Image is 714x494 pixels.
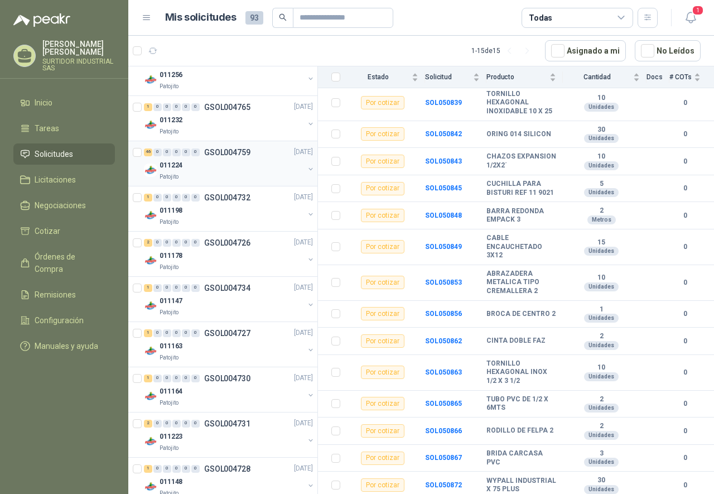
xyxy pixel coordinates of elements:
div: 0 [172,284,181,292]
b: ORING 014 SILICON [486,130,551,139]
p: 011178 [160,251,182,261]
div: Unidades [584,161,619,170]
img: Company Logo [144,254,157,267]
div: 0 [172,194,181,202]
span: Estado [347,73,409,81]
div: 0 [182,329,190,337]
th: Producto [486,66,563,88]
p: [DATE] [294,192,313,203]
p: Patojito [160,353,178,362]
b: CINTA DOBLE FAZ [486,337,546,346]
div: 0 [191,148,200,156]
div: Unidades [584,247,619,256]
p: GSOL004730 [204,375,250,382]
b: 3 [563,449,640,458]
div: 1 [144,329,152,337]
p: 011232 [160,115,182,126]
p: GSOL004728 [204,465,250,473]
div: Por cotizar [361,478,404,492]
div: 0 [153,103,162,111]
b: SOL050862 [425,337,462,345]
div: 0 [153,420,162,428]
h1: Mis solicitudes [165,9,237,26]
a: SOL050856 [425,310,462,318]
b: 0 [669,453,701,463]
p: GSOL004759 [204,148,250,156]
a: Cotizar [13,220,115,242]
div: Por cotizar [361,334,404,348]
div: Por cotizar [361,366,404,379]
div: Unidades [584,314,619,323]
b: SOL050845 [425,184,462,192]
div: 0 [191,420,200,428]
b: 0 [669,210,701,221]
a: 46 0 0 0 0 0 GSOL004759[DATE] Company Logo011224Patojito [144,146,315,181]
b: BARRA REDONDA EMPACK 3 [486,207,556,224]
b: 0 [669,367,701,378]
div: Unidades [584,134,619,143]
div: 0 [182,194,190,202]
b: 15 [563,238,640,247]
div: Unidades [584,404,619,413]
span: Remisiones [35,289,76,301]
div: 0 [172,239,181,247]
span: Tareas [35,122,59,135]
div: Por cotizar [361,96,404,109]
div: Por cotizar [361,240,404,253]
div: 0 [172,420,181,428]
div: 0 [153,329,162,337]
p: Patojito [160,82,178,91]
a: SOL050839 [425,99,462,107]
div: 0 [191,375,200,382]
p: 011163 [160,341,182,352]
b: CUCHILLA PARA BISTURI REF 11 9021 [486,180,556,197]
p: Patojito [160,308,178,317]
p: GSOL004731 [204,420,250,428]
div: Unidades [584,431,619,440]
img: Company Logo [144,73,157,87]
b: 10 [563,152,640,161]
div: 0 [172,103,181,111]
span: Configuración [35,314,84,327]
div: Unidades [584,485,619,494]
b: 10 [563,363,640,372]
div: 0 [153,148,162,156]
a: Tareas [13,118,115,139]
div: 1 [144,194,152,202]
a: Solicitudes [13,143,115,165]
a: 2 0 0 0 0 0 GSOL004726[DATE] Company Logo011178Patojito [144,236,315,272]
div: 0 [191,103,200,111]
b: 0 [669,336,701,347]
span: 1 [692,5,704,16]
span: Manuales y ayuda [35,340,98,352]
a: SOL050865 [425,400,462,407]
div: Por cotizar [361,276,404,289]
div: 0 [163,375,171,382]
span: # COTs [669,73,692,81]
b: TORNILLO HEXAGONAL INOX 1/2 X 3 1/2 [486,359,556,386]
p: 011164 [160,386,182,397]
a: SOL050849 [425,243,462,251]
b: 10 [563,274,640,282]
div: Por cotizar [361,452,404,465]
div: 0 [163,103,171,111]
p: GSOL004765 [204,103,250,111]
p: [DATE] [294,373,313,383]
div: 0 [182,148,190,156]
div: 0 [191,194,200,202]
b: RODILLO DE FELPA 2 [486,426,553,435]
b: 2 [563,395,640,404]
div: Por cotizar [361,424,404,438]
b: 0 [669,98,701,108]
div: Por cotizar [361,155,404,168]
th: Estado [347,66,425,88]
p: 011256 [160,70,182,80]
div: 0 [163,284,171,292]
p: [DATE] [294,147,313,157]
div: 0 [153,284,162,292]
div: 46 [144,148,152,156]
div: 0 [163,239,171,247]
b: 0 [669,399,701,409]
img: Company Logo [144,118,157,132]
p: Patojito [160,444,178,453]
